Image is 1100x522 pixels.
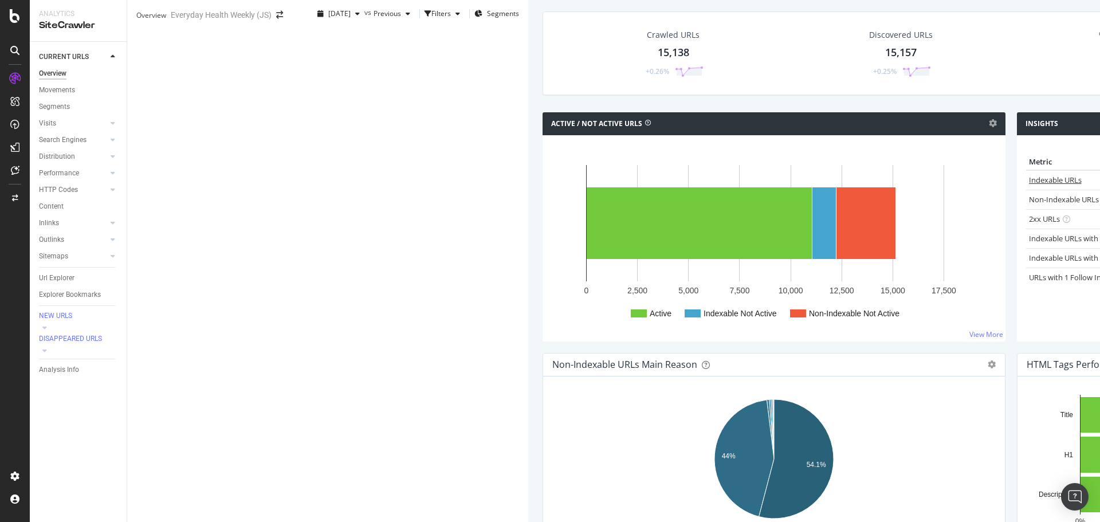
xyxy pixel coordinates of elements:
[39,167,107,179] a: Performance
[39,289,119,301] a: Explorer Bookmarks
[276,11,283,19] div: arrow-right-arrow-left
[830,286,854,295] text: 12,500
[39,201,64,213] div: Content
[627,286,647,295] text: 2,500
[809,309,899,318] text: Non-Indexable Not Active
[988,360,996,368] div: gear
[39,117,107,129] a: Visits
[779,286,803,295] text: 10,000
[39,84,75,96] div: Movements
[658,45,689,60] div: 15,138
[39,101,70,113] div: Segments
[552,154,999,332] svg: A chart.
[932,286,956,295] text: 17,500
[1029,214,1060,224] a: 2xx URLs
[869,29,933,41] div: Discovered URLs
[39,151,75,163] div: Distribution
[39,101,119,113] a: Segments
[39,272,119,284] a: Url Explorer
[1061,483,1089,511] div: Open Intercom Messenger
[39,311,119,322] a: NEW URLS
[39,151,107,163] a: Distribution
[989,119,997,127] i: Options
[39,333,119,345] a: DISAPPEARED URLS
[313,5,364,23] button: [DATE]
[1029,175,1082,185] a: Indexable URLs
[39,234,64,246] div: Outlinks
[1029,194,1099,205] a: Non-Indexable URLs
[647,29,700,41] div: Crawled URLs
[39,167,79,179] div: Performance
[39,250,107,262] a: Sitemaps
[39,84,119,96] a: Movements
[425,5,465,23] button: Filters
[487,9,519,18] span: Segments
[39,272,74,284] div: Url Explorer
[704,309,777,318] text: Indexable Not Active
[39,201,119,213] a: Content
[678,286,698,295] text: 5,000
[39,9,117,19] div: Analytics
[39,311,72,321] div: NEW URLS
[39,51,107,63] a: CURRENT URLS
[650,309,671,318] text: Active
[881,286,905,295] text: 15,000
[39,364,79,376] div: Analysis Info
[328,9,351,18] span: 2025 Sep. 28th
[729,286,749,295] text: 7,500
[136,10,166,20] div: Overview
[39,184,107,196] a: HTTP Codes
[39,184,78,196] div: HTTP Codes
[39,51,89,63] div: CURRENT URLS
[39,217,59,229] div: Inlinks
[646,66,669,76] div: +0.26%
[969,329,1003,339] a: View More
[551,118,642,129] h4: Active / Not Active URLs
[807,460,826,468] text: 54.1%
[39,217,107,229] a: Inlinks
[39,334,102,344] div: DISAPPEARED URLS
[885,45,917,60] div: 15,157
[39,19,117,32] div: SiteCrawler
[39,68,119,80] a: Overview
[722,452,736,460] text: 44%
[474,5,519,23] button: Segments
[1064,450,1073,458] text: H1
[39,234,107,246] a: Outlinks
[171,9,272,21] div: Everyday Health Weekly (JS)
[1026,118,1058,129] h4: Insights
[552,359,697,370] div: Non-Indexable URLs Main Reason
[39,289,101,301] div: Explorer Bookmarks
[39,134,107,146] a: Search Engines
[39,364,119,376] a: Analysis Info
[39,134,87,146] div: Search Engines
[431,9,451,18] div: Filters
[39,117,56,129] div: Visits
[374,5,415,23] button: Previous
[873,66,897,76] div: +0.25%
[39,250,68,262] div: Sitemaps
[1060,411,1073,419] text: Title
[364,7,374,17] span: vs
[584,286,589,295] text: 0
[39,68,66,80] div: Overview
[1038,490,1072,499] text: Description
[374,9,401,18] span: Previous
